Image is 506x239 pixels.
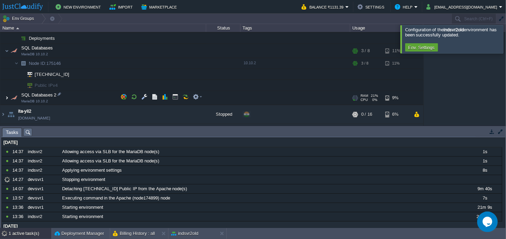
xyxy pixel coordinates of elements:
[6,124,16,143] img: AMDAwAAAACH5BAEAAAAALAAAAAABAAEAAAICRAEAOw==
[371,94,378,98] span: 21%
[26,212,60,221] div: indsvr2
[28,60,62,66] a: Node ID:175146
[370,98,377,102] span: 0%
[385,58,408,69] div: 11%
[361,105,372,124] div: 0 / 16
[16,27,19,29] img: AMDAwAAAACH5BAEAAAAALAAAAAABAAEAAAICRAEAOw==
[207,24,240,32] div: Status
[18,108,31,115] a: ita-yii2
[21,45,54,51] span: SQL Databases
[29,61,46,66] span: Node ID:
[34,69,70,80] span: [TECHNICAL_ID]
[468,184,502,193] div: 9m 40s
[244,61,256,65] span: 10.10.2
[62,158,159,164] span: Allowing access via SLB for the MariaDB node(s)
[468,147,502,156] div: 1s
[21,92,57,98] a: SQL Databases 2MariaDB 10.10.2
[385,91,408,105] div: 9%
[62,167,122,173] span: Applying environment settings
[14,58,19,69] img: AMDAwAAAACH5BAEAAAAALAAAAAABAAEAAAICRAEAOw==
[141,3,179,11] button: Marketplace
[468,194,502,203] div: 7s
[361,44,370,58] div: 3 / 8
[26,157,60,166] div: indsvr2
[206,105,240,124] div: Stopped
[19,80,23,91] img: AMDAwAAAACH5BAEAAAAALAAAAAABAAEAAAICRAEAOw==
[9,91,19,105] img: AMDAwAAAACH5BAEAAAAALAAAAAABAAEAAAICRAEAOw==
[23,80,32,91] img: AMDAwAAAACH5BAEAAAAALAAAAAABAAEAAAICRAEAOw==
[477,212,499,232] iframe: chat widget
[21,99,48,103] span: MariaDB 10.10.2
[444,27,464,32] b: indsvr2old
[12,212,25,221] div: 13:36
[12,166,25,175] div: 14:37
[26,175,60,184] div: devsvr1
[361,98,368,102] span: CPU
[6,128,18,137] span: Tasks
[21,45,54,50] a: SQL DatabasesMariaDB 10.10.2
[241,24,350,32] div: Tags
[62,195,170,201] span: Executing command in the Apache (node174899) node
[12,175,25,184] div: 14:27
[385,44,408,58] div: 11%
[18,115,50,122] a: [DOMAIN_NAME]
[19,69,23,80] img: AMDAwAAAACH5BAEAAAAALAAAAAABAAEAAAICRAEAOw==
[357,3,386,11] button: Settings
[62,149,159,155] span: Allowing access via SLB for the MariaDB node(s)
[62,186,187,192] span: Detaching [TECHNICAL_ID] Public IP from the Apache node(s)
[62,204,103,210] span: Starting environment
[468,157,502,166] div: 1s
[56,3,103,11] button: New Environment
[23,69,32,80] img: AMDAwAAAACH5BAEAAAAALAAAAAABAAEAAAICRAEAOw==
[395,3,414,11] button: Help
[468,203,502,212] div: 21m 9s
[2,3,43,10] img: JustCloudify
[21,92,57,98] span: SQL Databases 2
[5,91,9,105] img: AMDAwAAAACH5BAEAAAAALAAAAAABAAEAAAICRAEAOw==
[55,230,104,237] button: Deployment Manager
[26,203,60,212] div: devsvr1
[12,203,25,212] div: 13:36
[26,184,60,193] div: devsvr1
[9,228,51,239] div: 1 active task(s)
[19,58,28,69] img: AMDAwAAAACH5BAEAAAAALAAAAAABAAEAAAICRAEAOw==
[26,166,60,175] div: indsvr2
[385,105,408,124] div: 6%
[6,105,16,124] img: AMDAwAAAACH5BAEAAAAALAAAAAABAAEAAAICRAEAOw==
[28,35,56,41] a: Deployments
[62,214,103,220] span: Starting environment
[361,124,372,143] div: 0 / 16
[171,230,198,237] button: indsvr2old
[26,147,60,156] div: indsvr2
[12,147,25,156] div: 14:37
[426,3,499,11] button: [EMAIL_ADDRESS][DOMAIN_NAME]
[34,83,59,88] a: Public IPv4
[468,212,502,221] div: 26m 18s
[406,44,437,50] button: Env. Settings
[14,33,19,44] img: AMDAwAAAACH5BAEAAAAALAAAAAABAAEAAAICRAEAOw==
[62,177,105,183] span: Stopping environment
[34,80,59,91] span: Public IPv4
[468,166,502,175] div: 8s
[19,33,28,44] img: AMDAwAAAACH5BAEAAAAALAAAAAABAAEAAAICRAEAOw==
[405,27,497,37] span: Configuration of the environment has been successfully updated.
[34,72,70,77] a: [TECHNICAL_ID]
[21,52,48,56] span: MariaDB 10.10.2
[12,184,25,193] div: 14:07
[0,124,6,143] img: AMDAwAAAACH5BAEAAAAALAAAAAABAAEAAAICRAEAOw==
[361,58,368,69] div: 3 / 8
[28,60,62,66] span: 175146
[113,230,155,237] button: Billing History : all
[2,14,36,23] button: Env Groups
[12,157,25,166] div: 14:37
[351,24,423,32] div: Usage
[385,124,408,143] div: 1%
[26,194,60,203] div: devsvr1
[12,194,25,203] div: 13:57
[361,94,368,98] span: RAM
[1,24,206,32] div: Name
[9,44,19,58] img: AMDAwAAAACH5BAEAAAAALAAAAAABAAEAAAICRAEAOw==
[206,124,240,143] div: Stopped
